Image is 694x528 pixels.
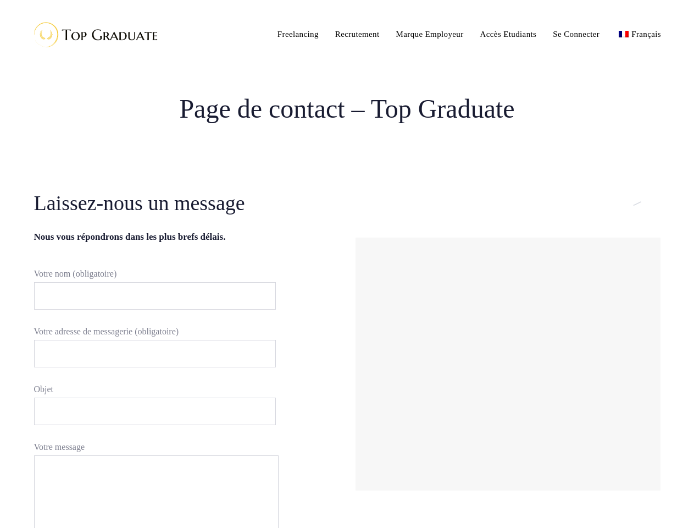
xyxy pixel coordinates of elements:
input: Votre adresse de messagerie (obligatoire) [34,340,276,367]
img: Top Graduate [25,16,162,52]
label: Votre nom (obligatoire) [34,266,276,321]
span: Recrutement [335,30,380,38]
label: Objet [34,381,276,436]
span: Se Connecter [553,30,599,38]
span: Accès Etudiants [480,30,537,38]
h2: Laissez-nous un message [34,189,339,218]
span: Page de contact – Top Graduate [179,92,514,126]
label: Votre adresse de messagerie (obligatoire) [34,323,276,378]
h6: Nous vous répondrons dans les plus brefs délais. [34,230,339,244]
span: Français [631,30,661,38]
span: Marque Employeur [396,30,464,38]
span: Freelancing [277,30,319,38]
input: Votre nom (obligatoire) [34,282,276,310]
input: Objet [34,398,276,425]
img: Français [619,31,629,37]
